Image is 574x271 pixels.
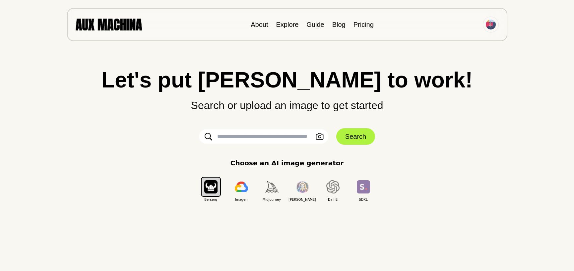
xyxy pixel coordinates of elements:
[326,180,340,193] img: Dall E
[13,69,561,91] h1: Let's put [PERSON_NAME] to work!
[13,91,561,113] p: Search or upload an image to get started
[230,158,344,168] p: Choose an AI image generator
[353,21,374,28] a: Pricing
[196,197,226,202] span: Berserq
[265,181,279,192] img: Midjourney
[257,197,287,202] span: Midjourney
[486,20,496,29] img: Avatar
[336,128,375,145] button: Search
[76,19,142,30] img: AUX MACHINA
[318,197,348,202] span: Dall E
[287,197,318,202] span: [PERSON_NAME]
[204,180,218,193] img: Berserq
[332,21,346,28] a: Blog
[226,197,257,202] span: Imagen
[306,21,324,28] a: Guide
[276,21,298,28] a: Explore
[357,180,370,193] img: SDXL
[348,197,379,202] span: SDXL
[251,21,268,28] a: About
[296,181,309,193] img: Leonardo
[235,182,248,192] img: Imagen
